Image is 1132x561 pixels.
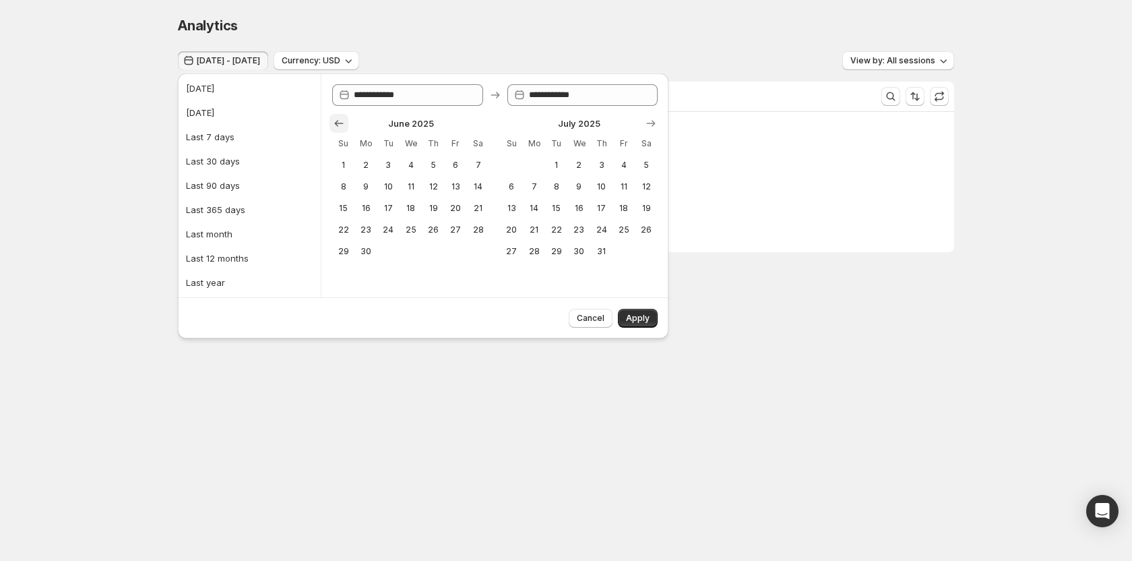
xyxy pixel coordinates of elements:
span: 27 [450,225,462,235]
button: Wednesday June 18 2025 [400,198,422,219]
span: 2 [573,160,585,171]
button: Wednesday July 16 2025 [568,198,590,219]
span: 29 [551,246,562,257]
span: 5 [427,160,439,171]
button: Last 30 days [182,150,317,172]
span: 11 [618,181,629,192]
button: Apply [618,309,658,328]
span: Cancel [577,313,604,324]
span: 20 [450,203,462,214]
button: Monday July 21 2025 [523,219,545,241]
button: Friday June 13 2025 [445,176,467,198]
button: Monday June 9 2025 [354,176,377,198]
span: 7 [472,160,484,171]
span: 12 [641,181,652,192]
span: 21 [528,225,540,235]
button: Thursday June 5 2025 [422,154,444,176]
button: Friday June 6 2025 [445,154,467,176]
th: Saturday [467,133,489,154]
button: [DATE] [182,102,317,123]
button: Monday July 14 2025 [523,198,545,219]
button: Monday June 16 2025 [354,198,377,219]
span: 28 [472,225,484,235]
span: 9 [573,181,585,192]
button: Thursday July 17 2025 [590,198,612,219]
span: 18 [618,203,629,214]
span: Currency: USD [282,55,340,66]
span: Tu [551,138,562,149]
button: Thursday July 10 2025 [590,176,612,198]
button: Friday July 25 2025 [612,219,635,241]
span: 22 [338,225,349,235]
button: Saturday June 28 2025 [467,219,489,241]
span: 1 [338,160,349,171]
span: Analytics [178,18,238,34]
button: Last 365 days [182,199,317,220]
span: 3 [596,160,607,171]
button: Tuesday July 8 2025 [545,176,567,198]
button: Wednesday June 11 2025 [400,176,422,198]
span: 30 [573,246,585,257]
span: 19 [427,203,439,214]
button: Sunday July 20 2025 [501,219,523,241]
div: [DATE] [186,106,214,119]
span: 17 [383,203,394,214]
span: Th [427,138,439,149]
span: 30 [360,246,371,257]
span: [DATE] - [DATE] [197,55,260,66]
button: Saturday July 5 2025 [635,154,658,176]
th: Wednesday [400,133,422,154]
span: 12 [427,181,439,192]
button: Tuesday June 3 2025 [377,154,400,176]
span: Fr [450,138,462,149]
div: [DATE] [186,82,214,95]
th: Saturday [635,133,658,154]
div: Last 30 days [186,154,240,168]
span: 27 [506,246,517,257]
button: Last year [182,272,317,293]
button: View by: All sessions [842,51,954,70]
button: Friday July 4 2025 [612,154,635,176]
div: Last 365 days [186,203,245,216]
th: Wednesday [568,133,590,154]
button: Thursday July 31 2025 [590,241,612,262]
span: 5 [641,160,652,171]
button: Saturday June 21 2025 [467,198,489,219]
button: Sunday June 15 2025 [332,198,354,219]
button: Tuesday July 29 2025 [545,241,567,262]
button: Thursday July 3 2025 [590,154,612,176]
button: Currency: USD [274,51,359,70]
button: Thursday June 26 2025 [422,219,444,241]
span: 26 [427,225,439,235]
span: 7 [528,181,540,192]
th: Tuesday [545,133,567,154]
span: 26 [641,225,652,235]
button: Tuesday July 1 2025 [545,154,567,176]
button: Wednesday July 30 2025 [568,241,590,262]
span: 10 [383,181,394,192]
span: 9 [360,181,371,192]
div: Last year [186,276,225,289]
button: Search and filter results [881,87,900,106]
button: Sunday July 13 2025 [501,198,523,219]
span: 13 [450,181,462,192]
span: 24 [596,225,607,235]
span: 16 [573,203,585,214]
button: Monday June 23 2025 [354,219,377,241]
button: Friday July 11 2025 [612,176,635,198]
button: Tuesday June 24 2025 [377,219,400,241]
span: Apply [626,313,650,324]
span: View by: All sessions [850,55,935,66]
button: Saturday July 26 2025 [635,219,658,241]
span: 19 [641,203,652,214]
span: 16 [360,203,371,214]
span: 1 [551,160,562,171]
th: Thursday [422,133,444,154]
th: Sunday [501,133,523,154]
span: 11 [405,181,416,192]
button: Show next month, August 2025 [641,114,660,133]
button: Tuesday July 22 2025 [545,219,567,241]
span: 6 [450,160,462,171]
span: 4 [405,160,416,171]
span: 14 [528,203,540,214]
